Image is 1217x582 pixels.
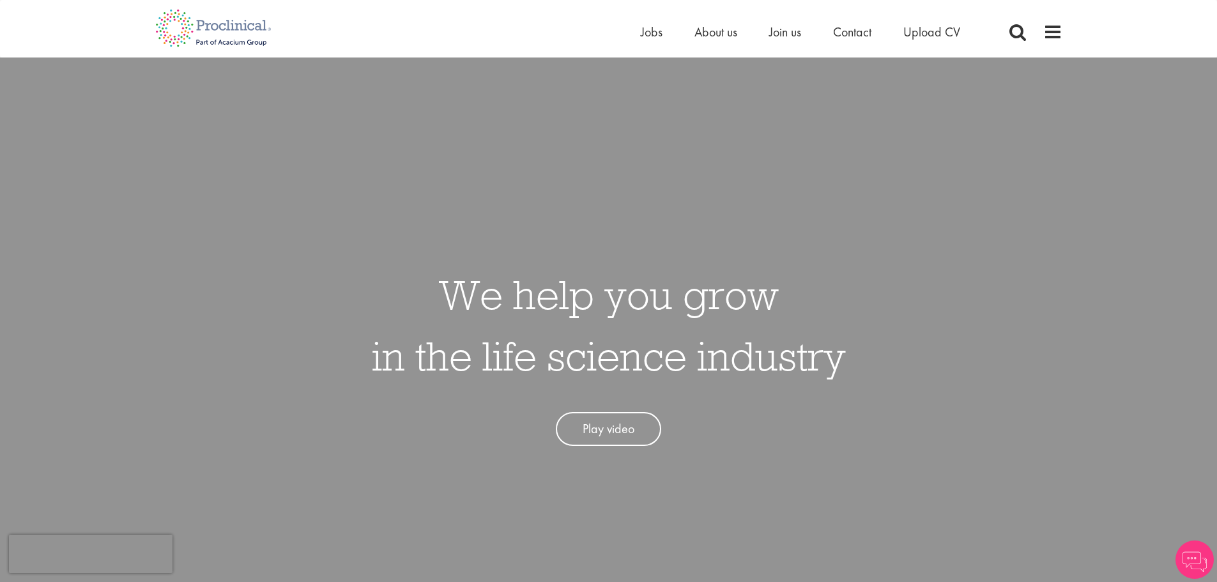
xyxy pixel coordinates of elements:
a: Upload CV [903,24,960,40]
a: Contact [833,24,871,40]
a: About us [694,24,737,40]
a: Jobs [641,24,662,40]
img: Chatbot [1175,540,1214,579]
a: Play video [556,412,661,446]
a: Join us [769,24,801,40]
h1: We help you grow in the life science industry [372,264,846,387]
